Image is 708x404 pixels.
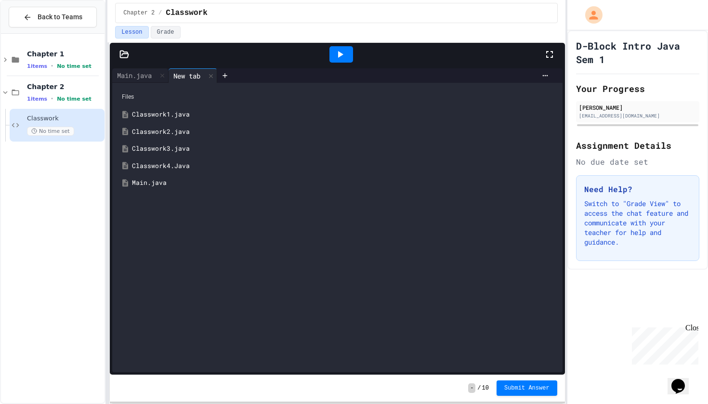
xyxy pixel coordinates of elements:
[169,71,205,81] div: New tab
[51,62,53,70] span: •
[482,384,489,392] span: 10
[27,115,103,123] span: Classwork
[576,139,699,152] h2: Assignment Details
[112,68,169,83] div: Main.java
[468,383,475,393] span: -
[584,199,691,247] p: Switch to "Grade View" to access the chat feature and communicate with your teacher for help and ...
[27,63,47,69] span: 1 items
[4,4,66,61] div: Chat with us now!Close
[123,9,155,17] span: Chapter 2
[27,127,74,136] span: No time set
[27,96,47,102] span: 1 items
[576,39,699,66] h1: D-Block Intro Java Sem 1
[27,50,103,58] span: Chapter 1
[628,324,698,365] iframe: chat widget
[575,4,605,26] div: My Account
[166,7,207,19] span: Classwork
[132,110,556,119] div: Classwork1.java
[132,178,556,188] div: Main.java
[579,112,696,119] div: [EMAIL_ADDRESS][DOMAIN_NAME]
[584,183,691,195] h3: Need Help?
[132,127,556,137] div: Classwork2.java
[38,12,82,22] span: Back to Teams
[112,70,157,80] div: Main.java
[477,384,481,392] span: /
[579,103,696,112] div: [PERSON_NAME]
[57,63,92,69] span: No time set
[158,9,162,17] span: /
[27,82,103,91] span: Chapter 2
[668,365,698,394] iframe: chat widget
[132,144,556,154] div: Classwork3.java
[576,82,699,95] h2: Your Progress
[504,384,550,392] span: Submit Answer
[169,68,217,83] div: New tab
[132,161,556,171] div: Classwork4.Java
[117,88,557,106] div: Files
[57,96,92,102] span: No time set
[576,156,699,168] div: No due date set
[151,26,181,39] button: Grade
[9,7,97,27] button: Back to Teams
[51,95,53,103] span: •
[497,380,557,396] button: Submit Answer
[115,26,148,39] button: Lesson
